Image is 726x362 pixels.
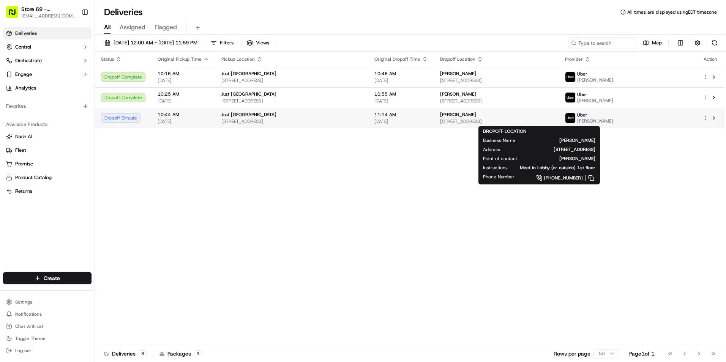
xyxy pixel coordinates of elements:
button: Store 69 - [GEOGRAPHIC_DATA] (Just Salad)[EMAIL_ADDRESS][DOMAIN_NAME] [3,3,79,21]
span: 10:44 AM [158,112,209,118]
span: [DATE] [158,118,209,124]
span: Uber [577,71,587,77]
span: Create [44,274,60,282]
button: Toggle Theme [3,333,92,344]
a: Powered byPylon [54,128,92,134]
span: Uber [577,91,587,98]
span: Just [GEOGRAPHIC_DATA] [221,112,276,118]
button: Notifications [3,309,92,320]
span: Nash AI [15,133,32,140]
span: Views [256,39,269,46]
span: [DATE] 12:00 AM - [DATE] 11:59 PM [114,39,197,46]
span: 11:14 AM [374,112,428,118]
span: DROPOFF LOCATION [483,128,526,134]
span: Pylon [76,129,92,134]
span: Fleet [15,147,26,154]
div: Page 1 of 1 [629,350,655,357]
span: Deliveries [15,30,37,37]
span: Flagged [155,23,177,32]
span: Notifications [15,311,42,317]
a: 📗Knowledge Base [5,107,61,121]
span: [DATE] [374,118,428,124]
button: Nash AI [3,131,92,143]
span: Dropoff Location [440,56,475,62]
span: All [104,23,110,32]
span: Point of contact [483,156,517,162]
button: Store 69 - [GEOGRAPHIC_DATA] (Just Salad) [21,5,76,13]
span: [STREET_ADDRESS] [440,118,553,124]
input: Got a question? Start typing here... [20,49,137,57]
span: Product Catalog [15,174,52,181]
button: Create [3,272,92,284]
div: 💻 [64,111,70,117]
img: uber-new-logo.jpeg [565,72,575,82]
button: Promise [3,158,92,170]
span: Just [GEOGRAPHIC_DATA] [221,91,276,97]
span: [PHONE_NUMBER] [544,175,583,181]
span: 10:16 AM [158,71,209,77]
button: Settings [3,297,92,307]
span: [STREET_ADDRESS] [440,98,553,104]
a: Fleet [6,147,88,154]
span: Control [15,44,31,50]
span: API Documentation [72,110,122,118]
span: 10:55 AM [374,91,428,97]
button: Refresh [709,38,720,48]
span: Returns [15,188,32,195]
span: [STREET_ADDRESS] [221,98,362,104]
span: Uber [577,112,587,118]
span: Meet in Lobby (or outside) 1st floor [520,165,595,171]
span: [DATE] [158,98,209,104]
p: Welcome 👋 [8,30,138,42]
span: [DATE] [374,77,428,83]
span: [PERSON_NAME] [529,156,595,162]
span: Settings [15,299,32,305]
span: Business Name [483,137,515,143]
h1: Deliveries [104,6,143,18]
span: Just [GEOGRAPHIC_DATA] [221,71,276,77]
button: Returns [3,185,92,197]
button: Control [3,41,92,53]
span: Original Pickup Time [158,56,202,62]
span: Provider [565,56,583,62]
span: Map [652,39,662,46]
div: Favorites [3,100,92,112]
span: Filters [220,39,234,46]
button: Log out [3,345,92,356]
div: Deliveries [104,350,147,357]
button: [DATE] 12:00 AM - [DATE] 11:59 PM [101,38,201,48]
span: [STREET_ADDRESS] [440,77,553,83]
button: Views [243,38,273,48]
span: [STREET_ADDRESS] [512,146,595,153]
span: 10:46 AM [374,71,428,77]
span: [DATE] [158,77,209,83]
span: Toggle Theme [15,335,46,342]
button: Engage [3,68,92,80]
span: [PERSON_NAME] [527,137,595,143]
span: [STREET_ADDRESS] [221,77,362,83]
span: Pickup Location [221,56,255,62]
span: Instructions [483,165,508,171]
div: 3 [194,350,202,357]
button: Start new chat [129,75,138,84]
div: Start new chat [26,72,125,80]
a: [PHONE_NUMBER] [527,174,595,182]
button: [EMAIL_ADDRESS][DOMAIN_NAME] [21,13,76,19]
span: [PERSON_NAME] [577,77,613,83]
div: We're available if you need us! [26,80,96,86]
img: uber-new-logo.jpeg [565,93,575,102]
div: Packages [159,350,202,357]
span: [PERSON_NAME] [577,98,613,104]
span: Orchestrate [15,57,42,64]
a: Promise [6,161,88,167]
span: All times are displayed using EDT timezone [627,9,717,15]
div: Available Products [3,118,92,131]
span: [PERSON_NAME] [440,91,476,97]
span: Promise [15,161,33,167]
button: Orchestrate [3,55,92,67]
input: Type to search [568,38,636,48]
img: 1736555255976-a54dd68f-1ca7-489b-9aae-adbdc363a1c4 [8,72,21,86]
span: Assigned [120,23,145,32]
span: [PERSON_NAME] [440,71,476,77]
